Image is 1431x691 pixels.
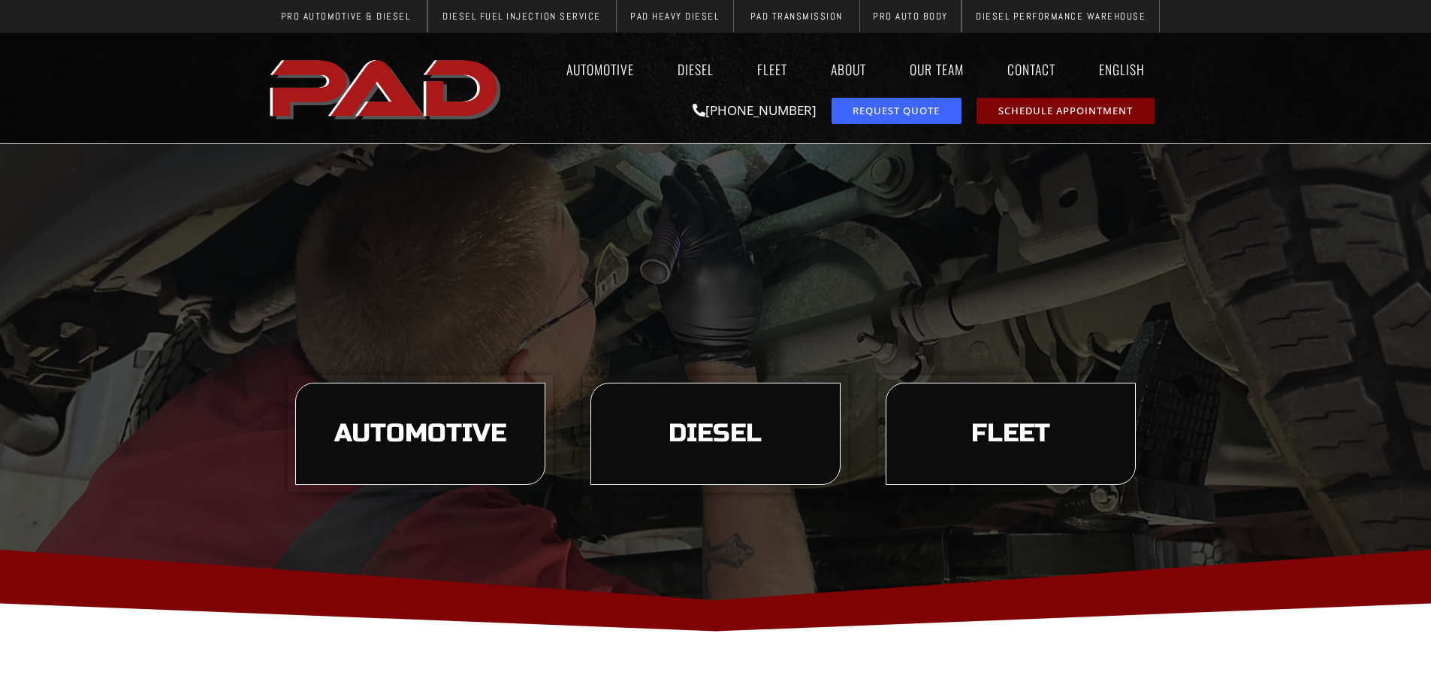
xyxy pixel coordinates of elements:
[832,98,962,124] a: request a service or repair quote
[886,383,1136,485] a: learn more about our fleet services
[976,11,1146,21] span: Diesel Performance Warehouse
[743,52,802,86] a: Fleet
[630,11,719,21] span: PAD Heavy Diesel
[895,52,978,86] a: Our Team
[265,47,509,129] img: The image shows the word "PAD" in bold, red, uppercase letters with a slight shadow effect.
[590,383,841,485] a: learn more about our diesel services
[693,102,817,119] a: [PHONE_NUMBER]
[663,52,728,86] a: Diesel
[265,47,509,129] a: pro automotive and diesel home page
[977,98,1155,124] a: schedule repair or service appointment
[817,52,880,86] a: About
[853,106,940,116] span: Request Quote
[334,421,506,447] span: Automotive
[281,11,411,21] span: Pro Automotive & Diesel
[998,106,1133,116] span: Schedule Appointment
[971,421,1050,447] span: Fleet
[552,52,648,86] a: Automotive
[669,421,762,447] span: Diesel
[509,52,1167,86] nav: Menu
[295,383,545,485] a: learn more about our automotive services
[873,11,948,21] span: Pro Auto Body
[1085,52,1167,86] a: English
[442,11,601,21] span: Diesel Fuel Injection Service
[750,11,843,21] span: PAD Transmission
[993,52,1070,86] a: Contact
